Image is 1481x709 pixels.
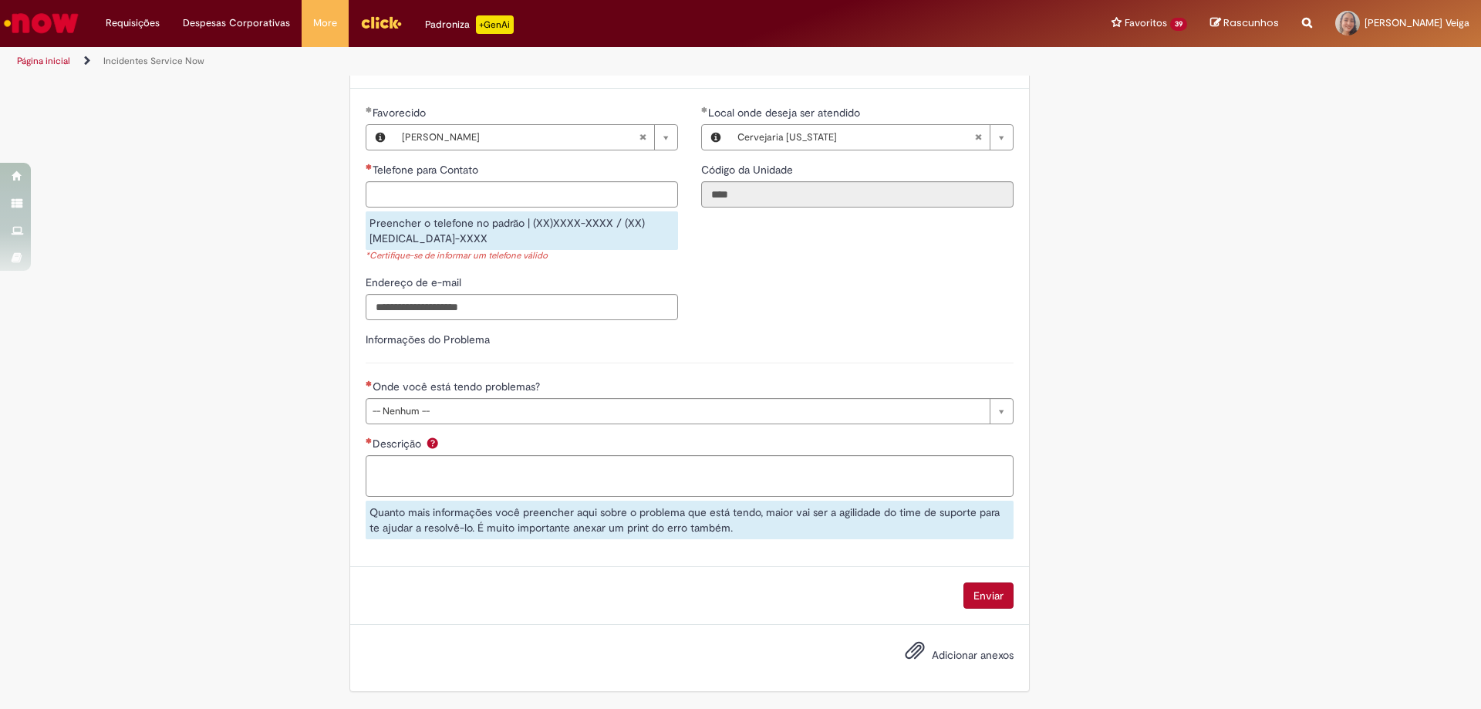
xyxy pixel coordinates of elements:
[425,15,514,34] div: Padroniza
[708,106,863,120] span: Necessários - Local onde deseja ser atendido
[366,181,678,208] input: Telefone para Contato
[17,55,70,67] a: Página inicial
[106,15,160,31] span: Requisições
[967,125,990,150] abbr: Limpar campo Local onde deseja ser atendido
[394,125,677,150] a: [PERSON_NAME]Limpar campo Favorecido
[423,437,442,449] span: Ajuda para Descrição
[366,275,464,289] span: Endereço de e-mail
[701,162,796,177] label: Somente leitura - Código da Unidade
[373,399,982,424] span: -- Nenhum --
[2,8,81,39] img: ServiceNow
[373,380,543,393] span: Onde você está tendo problemas?
[701,181,1014,208] input: Código da Unidade
[313,15,337,31] span: More
[701,163,796,177] span: Somente leitura - Código da Unidade
[360,11,402,34] img: click_logo_yellow_360x200.png
[103,55,204,67] a: Incidentes Service Now
[366,333,490,346] label: Informações do Problema
[366,501,1014,539] div: Quanto mais informações você preencher aqui sobre o problema que está tendo, maior vai ser a agil...
[402,125,639,150] span: [PERSON_NAME]
[366,106,373,113] span: Obrigatório Preenchido
[12,47,976,76] ul: Trilhas de página
[730,125,1013,150] a: Cervejaria [US_STATE]Limpar campo Local onde deseja ser atendido
[366,125,394,150] button: Favorecido, Visualizar este registro Isabella Vieira Borges
[702,125,730,150] button: Local onde deseja ser atendido, Visualizar este registro Cervejaria Colorado
[373,106,429,120] span: Favorecido, Isabella Vieira Borges
[631,125,654,150] abbr: Limpar campo Favorecido
[737,125,974,150] span: Cervejaria [US_STATE]
[366,294,678,320] input: Endereço de e-mail
[366,250,678,263] div: *Certifique-se de informar um telefone válido
[183,15,290,31] span: Despesas Corporativas
[366,211,678,250] div: Preencher o telefone no padrão | (XX)XXXX-XXXX / (XX)[MEDICAL_DATA]-XXXX
[476,15,514,34] p: +GenAi
[373,437,424,451] span: Descrição
[1365,16,1469,29] span: [PERSON_NAME] Veiga
[932,648,1014,662] span: Adicionar anexos
[366,380,373,387] span: Necessários
[373,163,481,177] span: Telefone para Contato
[901,636,929,672] button: Adicionar anexos
[366,164,373,170] span: Necessários
[963,582,1014,609] button: Enviar
[1210,16,1279,31] a: Rascunhos
[366,437,373,444] span: Necessários
[1170,18,1187,31] span: 39
[1223,15,1279,30] span: Rascunhos
[366,455,1014,497] textarea: Descrição
[1125,15,1167,31] span: Favoritos
[701,106,708,113] span: Obrigatório Preenchido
